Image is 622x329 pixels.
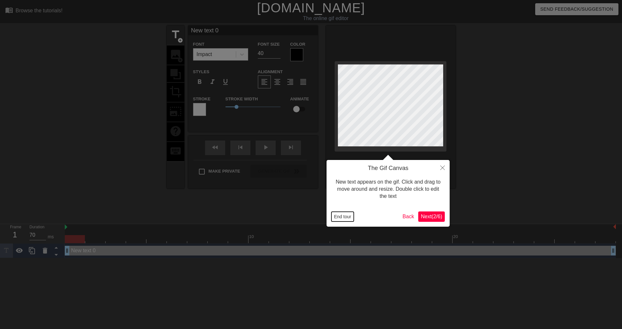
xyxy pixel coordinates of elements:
[331,172,445,207] div: New text appears on the gif. Click and drag to move around and resize. Double click to edit the text
[400,211,417,222] button: Back
[421,214,442,219] span: Next ( 2 / 6 )
[331,165,445,172] h4: The Gif Canvas
[331,212,354,221] button: End tour
[418,211,445,222] button: Next
[435,160,450,175] button: Close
